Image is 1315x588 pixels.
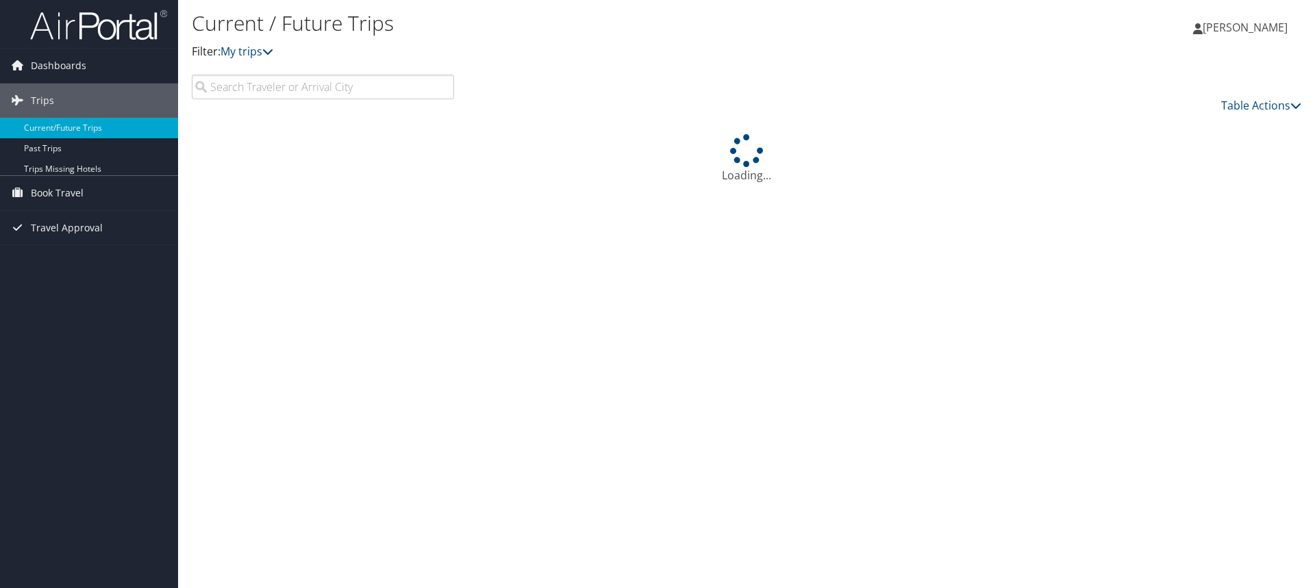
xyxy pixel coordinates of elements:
a: My trips [221,44,273,59]
a: [PERSON_NAME] [1193,7,1301,48]
span: Trips [31,84,54,118]
div: Loading... [192,134,1301,183]
span: Book Travel [31,176,84,210]
span: Travel Approval [31,211,103,245]
a: Table Actions [1221,98,1301,113]
span: Dashboards [31,49,86,83]
input: Search Traveler or Arrival City [192,75,454,99]
img: airportal-logo.png [30,9,167,41]
h1: Current / Future Trips [192,9,931,38]
p: Filter: [192,43,931,61]
span: [PERSON_NAME] [1203,20,1288,35]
